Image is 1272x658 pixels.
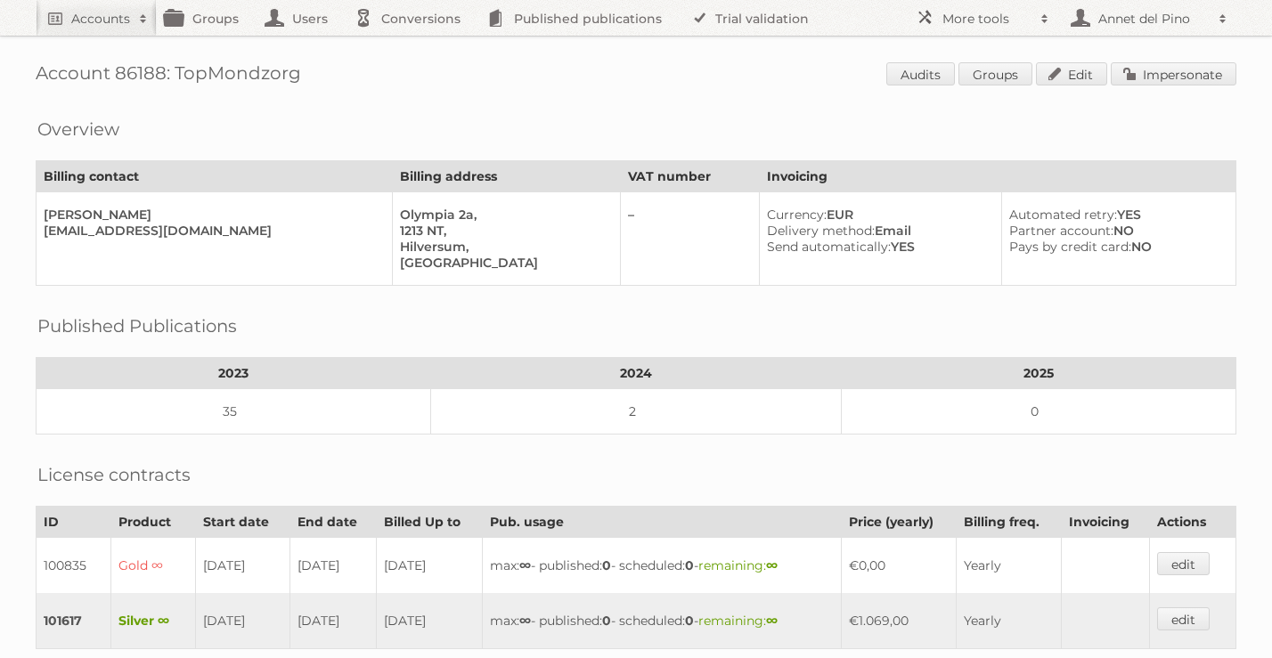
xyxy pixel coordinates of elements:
span: Delivery method: [767,223,875,239]
div: [GEOGRAPHIC_DATA] [400,255,606,271]
th: ID [37,507,111,538]
span: Pays by credit card: [1009,239,1131,255]
span: Automated retry: [1009,207,1117,223]
th: Invoicing [1062,507,1149,538]
td: max: - published: - scheduled: - [483,538,842,594]
strong: ∞ [766,613,778,629]
div: EUR [767,207,987,223]
td: €1.069,00 [841,593,957,649]
th: 2025 [841,358,1235,389]
td: [DATE] [289,538,376,594]
h2: License contracts [37,461,191,488]
td: [DATE] [196,593,289,649]
a: Audits [886,62,955,85]
h2: More tools [942,10,1031,28]
td: €0,00 [841,538,957,594]
h1: Account 86188: TopMondzorg [36,62,1236,89]
a: Groups [958,62,1032,85]
div: Hilversum, [400,239,606,255]
h2: Accounts [71,10,130,28]
div: Olympia 2a, [400,207,606,223]
th: Pub. usage [483,507,842,538]
th: Billing freq. [957,507,1062,538]
th: 2024 [431,358,842,389]
div: 1213 NT, [400,223,606,239]
td: Yearly [957,538,1062,594]
td: max: - published: - scheduled: - [483,593,842,649]
td: 2 [431,389,842,435]
div: NO [1009,239,1221,255]
th: Price (yearly) [841,507,957,538]
a: Edit [1036,62,1107,85]
th: Billing address [392,161,620,192]
td: 100835 [37,538,111,594]
td: 35 [37,389,431,435]
span: Send automatically: [767,239,891,255]
strong: 0 [685,613,694,629]
th: Billed Up to [376,507,482,538]
div: [EMAIL_ADDRESS][DOMAIN_NAME] [44,223,378,239]
span: Partner account: [1009,223,1113,239]
strong: 0 [685,557,694,573]
strong: 0 [602,557,611,573]
th: VAT number [620,161,759,192]
td: [DATE] [289,593,376,649]
h2: Annet del Pino [1094,10,1210,28]
th: Invoicing [760,161,1236,192]
div: [PERSON_NAME] [44,207,378,223]
a: edit [1157,552,1210,575]
th: Actions [1149,507,1235,538]
td: [DATE] [376,593,482,649]
h2: Published Publications [37,313,237,339]
td: 0 [841,389,1235,435]
td: – [620,192,759,286]
th: Start date [196,507,289,538]
div: YES [1009,207,1221,223]
td: 101617 [37,593,111,649]
div: YES [767,239,987,255]
h2: Overview [37,116,119,142]
th: End date [289,507,376,538]
strong: ∞ [519,557,531,573]
span: Currency: [767,207,827,223]
td: Yearly [957,593,1062,649]
strong: ∞ [766,557,778,573]
div: NO [1009,223,1221,239]
a: Impersonate [1111,62,1236,85]
td: [DATE] [376,538,482,594]
a: edit [1157,607,1210,630]
th: 2023 [37,358,431,389]
div: Email [767,223,987,239]
td: Silver ∞ [111,593,196,649]
strong: ∞ [519,613,531,629]
th: Product [111,507,196,538]
td: Gold ∞ [111,538,196,594]
td: [DATE] [196,538,289,594]
span: remaining: [698,613,778,629]
span: remaining: [698,557,778,573]
th: Billing contact [37,161,393,192]
strong: 0 [602,613,611,629]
